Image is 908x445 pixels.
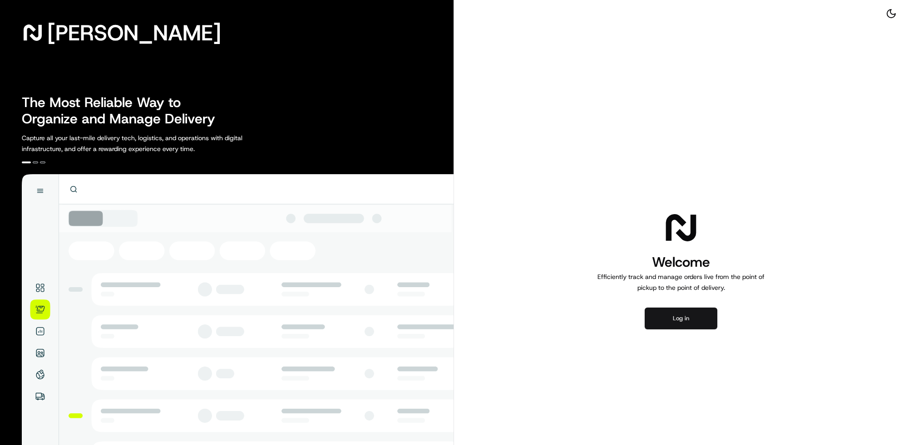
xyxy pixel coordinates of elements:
[47,24,221,42] span: [PERSON_NAME]
[22,94,225,127] h2: The Most Reliable Way to Organize and Manage Delivery
[22,132,283,154] p: Capture all your last-mile delivery tech, logistics, and operations with digital infrastructure, ...
[645,308,717,329] button: Log in
[594,271,768,293] p: Efficiently track and manage orders live from the point of pickup to the point of delivery.
[594,253,768,271] h1: Welcome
